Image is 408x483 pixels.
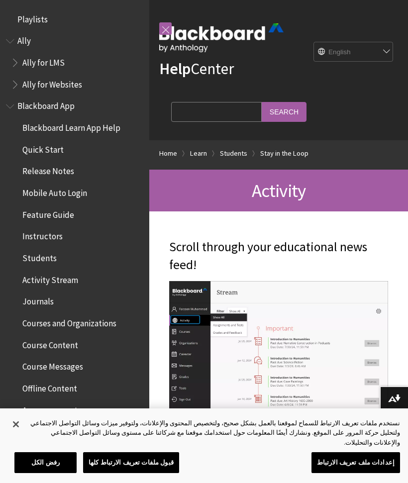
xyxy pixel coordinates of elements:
button: إغلاق [5,413,27,435]
select: Site Language Selector [314,42,394,62]
span: Mobile Auto Login [22,185,87,198]
span: Journals [22,293,54,307]
span: Playlists [17,11,48,24]
button: رفض الكل [14,452,77,473]
span: Activity [252,179,306,202]
span: Announcements [22,402,81,415]
span: Blackboard Learn App Help [22,119,120,133]
span: Ally for LMS [22,54,65,68]
span: Release Notes [22,163,74,177]
span: Students [22,250,57,263]
p: Scroll through your educational news feed! [169,238,388,274]
strong: Help [159,59,191,79]
nav: Book outline for Anthology Ally Help [6,33,143,93]
a: Stay in the Loop [260,147,308,160]
span: Ally for Websites [22,76,82,90]
button: إعدادات ملف تعريف الارتباط [311,452,400,473]
span: Feature Guide [22,206,74,220]
span: Course Content [22,337,78,350]
a: Students [220,147,247,160]
a: Learn [190,147,207,160]
img: Stream on the activity page, showing Important items in red and Recent in black. [169,281,388,449]
input: Search [262,102,306,121]
span: Instructors [22,228,63,242]
span: Offline Content [22,380,77,393]
button: قبول ملفات تعريف الارتباط كلها [83,452,179,473]
nav: Book outline for Playlists [6,11,143,28]
span: Course Messages [22,359,83,372]
span: Courses and Organizations [22,315,116,328]
span: Activity Stream [22,272,78,285]
a: Home [159,147,177,160]
span: Ally [17,33,31,46]
span: Blackboard App [17,98,75,111]
img: Blackboard by Anthology [159,23,284,52]
div: نستخدم ملفات تعريف الارتباط للسماح لموقعنا بالعمل بشكل صحيح، ولتخصيص المحتوى والإعلانات، ولتوفير ... [28,418,400,448]
a: HelpCenter [159,59,234,79]
span: Quick Start [22,141,64,155]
